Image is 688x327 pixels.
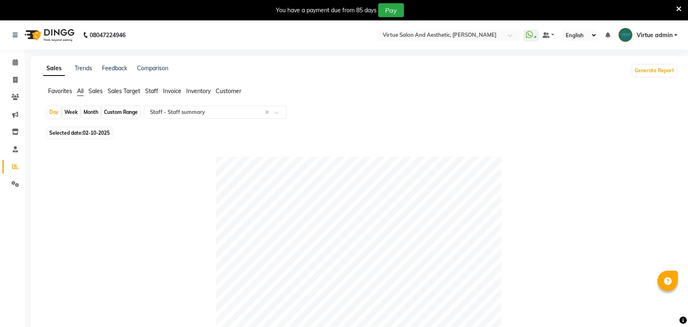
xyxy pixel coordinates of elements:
[47,128,112,138] span: Selected date:
[108,87,140,95] span: Sales Target
[145,87,158,95] span: Staff
[163,87,181,95] span: Invoice
[654,294,680,319] iframe: chat widget
[276,6,377,15] div: You have a payment due from 85 days
[47,107,61,118] div: Day
[618,28,633,42] img: Virtue admin
[83,130,110,136] span: 02-10-2025
[265,108,272,117] span: Clear all
[21,24,77,47] img: logo
[137,65,168,72] a: Comparison
[43,61,65,76] a: Sales
[102,65,127,72] a: Feedback
[75,65,92,72] a: Trends
[186,87,211,95] span: Inventory
[88,87,103,95] span: Sales
[77,87,84,95] span: All
[216,87,241,95] span: Customer
[102,107,140,118] div: Custom Range
[82,107,100,118] div: Month
[62,107,80,118] div: Week
[90,24,126,47] b: 08047224946
[378,3,404,17] button: Pay
[633,65,676,76] button: Generate Report
[637,31,673,40] span: Virtue admin
[48,87,72,95] span: Favorites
